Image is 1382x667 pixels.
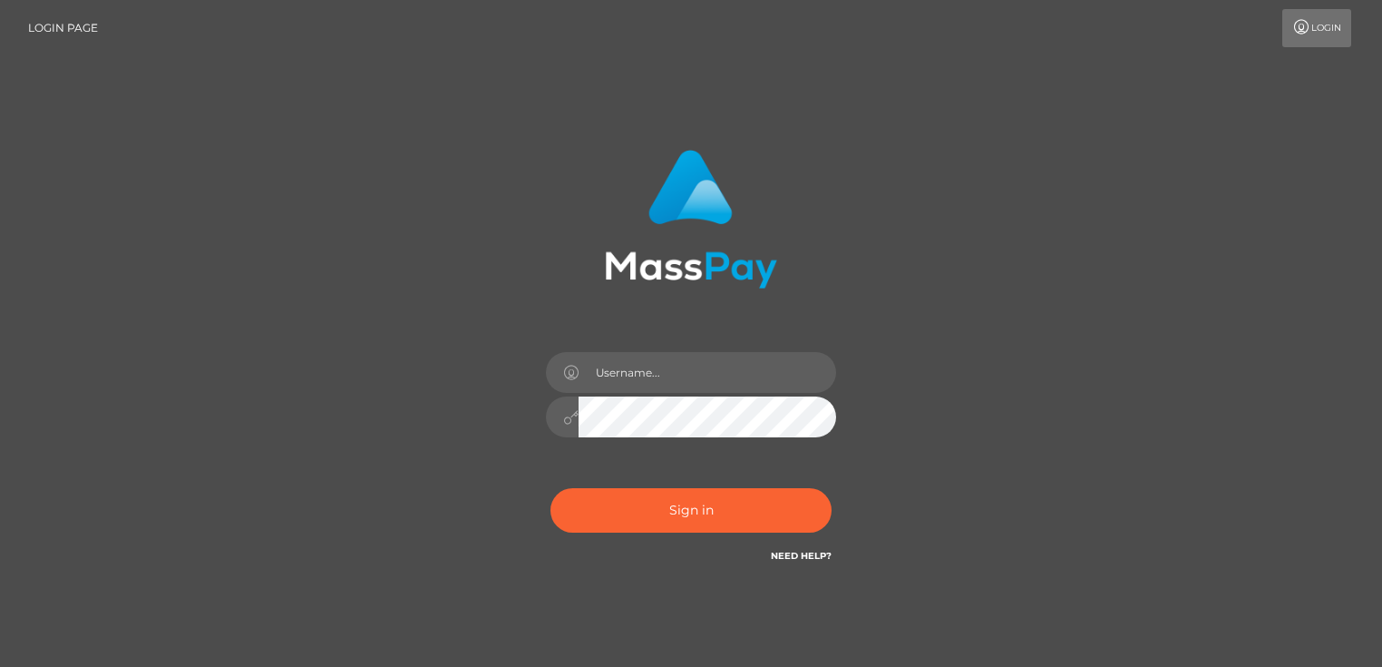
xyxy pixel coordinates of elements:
[550,488,832,533] button: Sign in
[579,352,836,393] input: Username...
[28,9,98,47] a: Login Page
[605,150,777,289] img: MassPay Login
[771,550,832,562] a: Need Help?
[1282,9,1351,47] a: Login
